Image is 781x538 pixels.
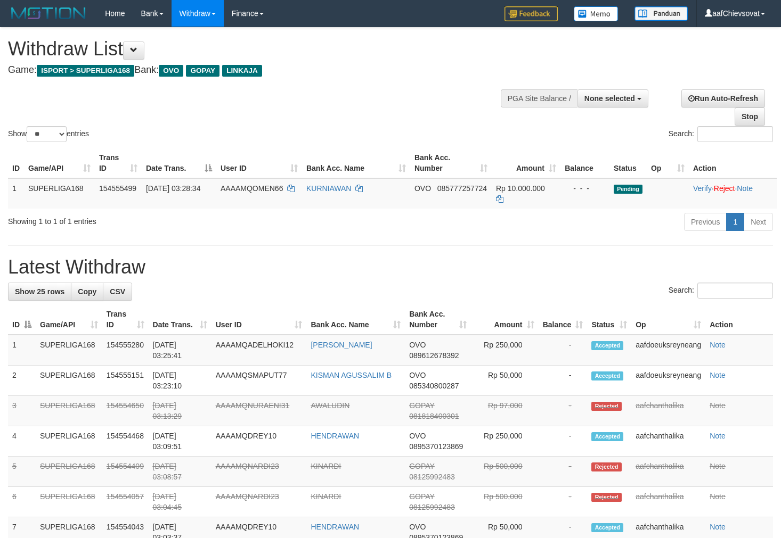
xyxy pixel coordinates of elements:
[684,213,727,231] a: Previous
[8,256,773,278] h1: Latest Withdraw
[609,148,647,178] th: Status
[311,371,392,379] a: KISMAN AGUSSALIM B
[471,426,539,457] td: Rp 250,000
[103,283,132,301] a: CSV
[15,287,64,296] span: Show 25 rows
[496,184,545,193] span: Rp 10.000.000
[710,523,726,531] a: Note
[311,401,349,410] a: AWALUDIN
[8,487,36,517] td: 6
[689,148,777,178] th: Action
[631,426,705,457] td: aafchanthalika
[737,184,753,193] a: Note
[149,335,211,366] td: [DATE] 03:25:41
[539,304,588,335] th: Balance: activate to sort column ascending
[99,184,136,193] span: 154555499
[8,65,510,76] h4: Game: Bank:
[591,493,621,502] span: Rejected
[102,426,149,457] td: 154554468
[409,503,455,511] span: Copy 08125992483 to clipboard
[36,304,102,335] th: Game/API: activate to sort column ascending
[710,432,726,440] a: Note
[565,183,605,194] div: - - -
[577,89,648,107] button: None selected
[410,148,492,178] th: Bank Acc. Number: activate to sort column ascending
[614,185,642,194] span: Pending
[710,371,726,379] a: Note
[8,283,71,301] a: Show 25 rows
[8,178,24,209] td: 1
[311,432,359,440] a: HENDRAWAN
[211,457,307,487] td: AAAAMQNARDI23
[409,412,459,420] span: Copy 081818400301 to clipboard
[311,462,341,470] a: KINARDI
[669,283,773,299] label: Search:
[8,38,510,60] h1: Withdraw List
[735,107,765,126] a: Stop
[211,396,307,426] td: AAAAMQNURAENI31
[211,335,307,366] td: AAAAMQADELHOKI12
[409,462,434,470] span: GOPAY
[710,492,726,501] a: Note
[36,457,102,487] td: SUPERLIGA168
[36,396,102,426] td: SUPERLIGA168
[95,148,142,178] th: Trans ID: activate to sort column ascending
[159,65,183,77] span: OVO
[78,287,96,296] span: Copy
[591,371,623,380] span: Accepted
[710,462,726,470] a: Note
[437,184,487,193] span: Copy 085777257724 to clipboard
[697,126,773,142] input: Search:
[710,401,726,410] a: Note
[726,213,744,231] a: 1
[211,426,307,457] td: AAAAMQDREY10
[560,148,609,178] th: Balance
[591,523,623,532] span: Accepted
[37,65,134,77] span: ISPORT > SUPERLIGA168
[211,366,307,396] td: AAAAMQSMAPUT77
[631,396,705,426] td: aafchanthalika
[149,304,211,335] th: Date Trans.: activate to sort column ascending
[110,287,125,296] span: CSV
[539,396,588,426] td: -
[102,304,149,335] th: Trans ID: activate to sort column ascending
[631,457,705,487] td: aafchanthalika
[409,341,426,349] span: OVO
[24,178,95,209] td: SUPERLIGA168
[8,335,36,366] td: 1
[591,462,621,471] span: Rejected
[744,213,773,231] a: Next
[591,341,623,350] span: Accepted
[471,366,539,396] td: Rp 50,000
[8,126,89,142] label: Show entries
[409,371,426,379] span: OVO
[222,65,262,77] span: LINKAJA
[302,148,410,178] th: Bank Acc. Name: activate to sort column ascending
[102,487,149,517] td: 154554057
[211,304,307,335] th: User ID: activate to sort column ascending
[8,5,89,21] img: MOTION_logo.png
[647,148,689,178] th: Op: activate to sort column ascending
[631,335,705,366] td: aafdoeuksreyneang
[409,432,426,440] span: OVO
[149,366,211,396] td: [DATE] 03:23:10
[149,487,211,517] td: [DATE] 03:04:45
[705,304,773,335] th: Action
[36,426,102,457] td: SUPERLIGA168
[669,126,773,142] label: Search:
[539,457,588,487] td: -
[36,366,102,396] td: SUPERLIGA168
[8,212,318,227] div: Showing 1 to 1 of 1 entries
[710,341,726,349] a: Note
[216,148,302,178] th: User ID: activate to sort column ascending
[409,523,426,531] span: OVO
[681,89,765,107] a: Run Auto-Refresh
[409,351,459,360] span: Copy 089612678392 to clipboard
[584,94,635,103] span: None selected
[186,65,219,77] span: GOPAY
[409,382,459,390] span: Copy 085340800287 to clipboard
[36,487,102,517] td: SUPERLIGA168
[8,304,36,335] th: ID: activate to sort column descending
[471,457,539,487] td: Rp 500,000
[8,148,24,178] th: ID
